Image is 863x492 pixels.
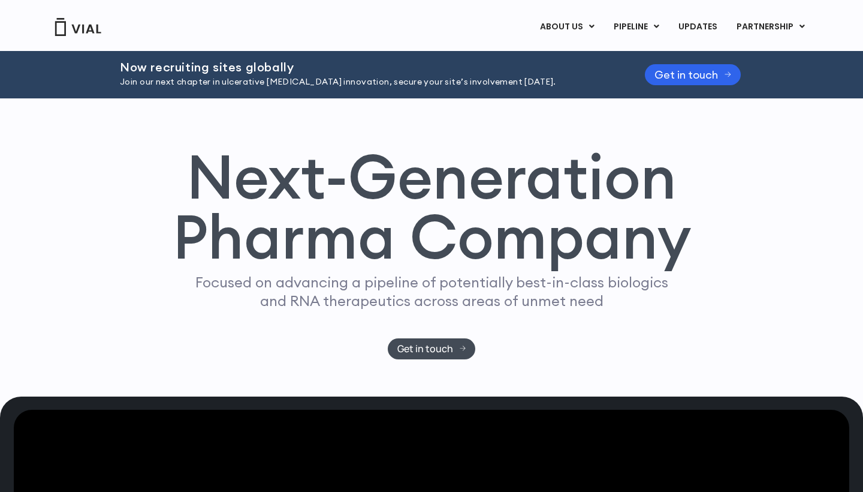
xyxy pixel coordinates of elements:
[604,17,668,37] a: PIPELINEMenu Toggle
[397,344,453,353] span: Get in touch
[54,18,102,36] img: Vial Logo
[190,273,673,310] p: Focused on advancing a pipeline of potentially best-in-class biologics and RNA therapeutics acros...
[727,17,814,37] a: PARTNERSHIPMenu Toggle
[645,64,741,85] a: Get in touch
[172,146,691,268] h1: Next-Generation Pharma Company
[669,17,726,37] a: UPDATES
[654,70,718,79] span: Get in touch
[120,61,615,74] h2: Now recruiting sites globally
[120,76,615,89] p: Join our next chapter in ulcerative [MEDICAL_DATA] innovation, secure your site’s involvement [DA...
[388,338,476,359] a: Get in touch
[530,17,604,37] a: ABOUT USMenu Toggle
